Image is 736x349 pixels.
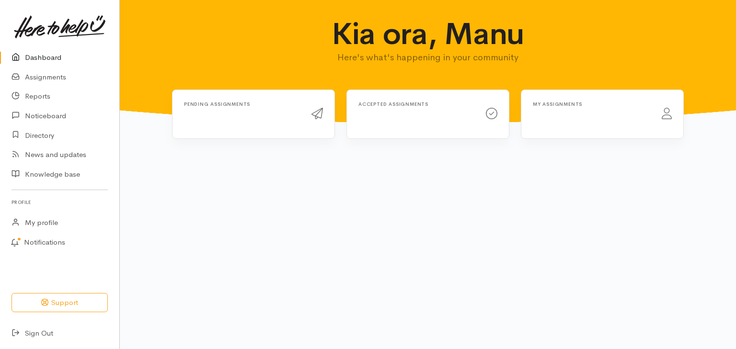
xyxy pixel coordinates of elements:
p: Here's what's happening in your community [286,51,571,64]
h6: Profile [11,196,108,209]
h6: My assignments [533,101,650,107]
h6: Pending assignments [184,101,300,107]
button: Support [11,293,108,313]
h6: Accepted assignments [358,101,474,107]
h1: Kia ora, Manu [286,17,571,51]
